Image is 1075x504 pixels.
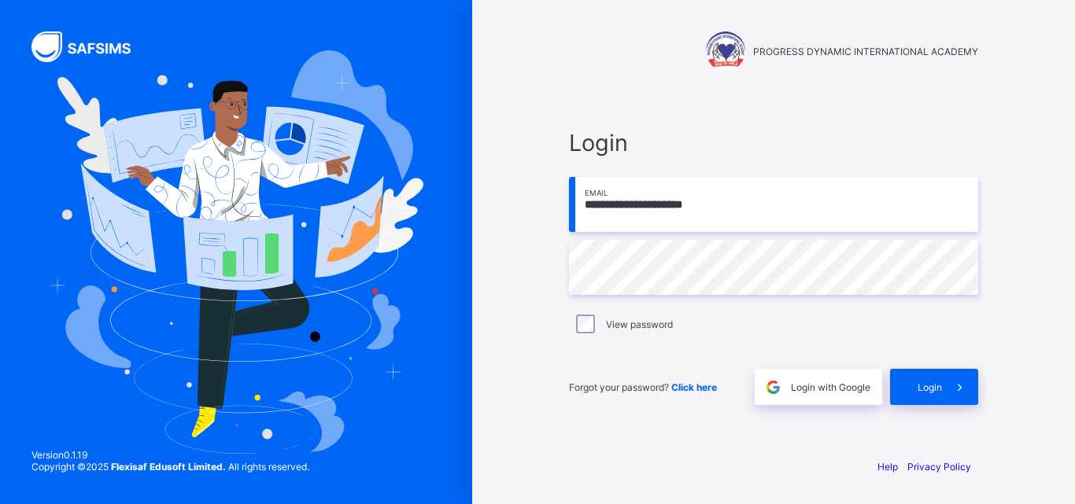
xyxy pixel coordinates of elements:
a: Click here [671,381,717,393]
span: Login with Google [791,381,870,393]
label: View password [606,318,673,330]
a: Privacy Policy [907,461,971,473]
span: Copyright © 2025 All rights reserved. [31,461,309,473]
img: google.396cfc9801f0270233282035f929180a.svg [764,378,782,396]
span: PROGRESS DYNAMIC INTERNATIONAL ACADEMY [753,46,978,57]
span: Version 0.1.19 [31,449,309,461]
strong: Flexisaf Edusoft Limited. [111,461,226,473]
img: Hero Image [49,50,423,453]
a: Help [877,461,898,473]
span: Login [569,129,978,156]
span: Login [918,381,942,393]
span: Forgot your password? [569,381,717,393]
img: SAFSIMS Logo [31,31,150,62]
